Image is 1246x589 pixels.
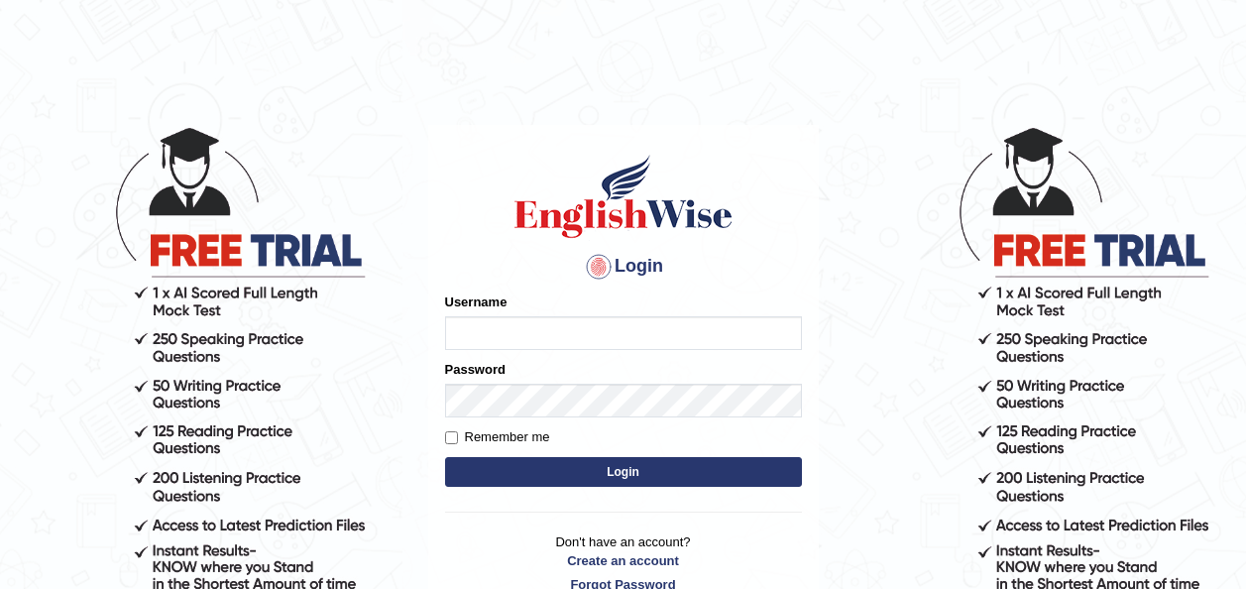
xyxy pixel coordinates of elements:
label: Username [445,293,508,311]
label: Password [445,360,506,379]
label: Remember me [445,427,550,447]
img: Logo of English Wise sign in for intelligent practice with AI [510,152,736,241]
button: Login [445,457,802,487]
h4: Login [445,251,802,283]
a: Create an account [445,551,802,570]
input: Remember me [445,431,458,444]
